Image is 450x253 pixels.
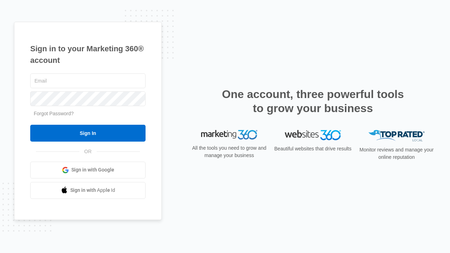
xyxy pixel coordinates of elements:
[190,144,269,159] p: All the tools you need to grow and manage your business
[201,130,257,140] img: Marketing 360
[30,182,146,199] a: Sign in with Apple Id
[79,148,97,155] span: OR
[34,111,74,116] a: Forgot Password?
[285,130,341,140] img: Websites 360
[220,87,406,115] h2: One account, three powerful tools to grow your business
[368,130,425,142] img: Top Rated Local
[357,146,436,161] p: Monitor reviews and manage your online reputation
[30,73,146,88] input: Email
[71,166,114,174] span: Sign in with Google
[30,43,146,66] h1: Sign in to your Marketing 360® account
[30,162,146,179] a: Sign in with Google
[274,145,352,153] p: Beautiful websites that drive results
[70,187,115,194] span: Sign in with Apple Id
[30,125,146,142] input: Sign In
